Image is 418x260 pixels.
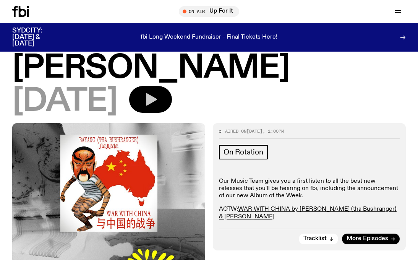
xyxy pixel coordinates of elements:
[347,236,388,242] span: More Episodes
[299,234,338,244] button: Tracklist
[12,28,61,47] h3: SYDCITY: [DATE] & [DATE]
[179,6,239,17] button: On AirUp For It
[262,128,284,134] span: , 1:00pm
[219,206,397,219] a: WAR WITH CHINA by [PERSON_NAME] (tha Bushranger) & [PERSON_NAME]
[12,86,117,117] span: [DATE]
[219,145,268,159] a: On Rotation
[246,128,262,134] span: [DATE]
[303,236,327,242] span: Tracklist
[219,206,400,220] p: AOTW:
[225,128,246,134] span: Aired on
[342,234,400,244] a: More Episodes
[141,34,277,41] p: fbi Long Weekend Fundraiser - Final Tickets Here!
[224,148,263,156] span: On Rotation
[219,178,400,200] p: Our Music Team gives you a first listen to all the best new releases that you'll be hearing on fb...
